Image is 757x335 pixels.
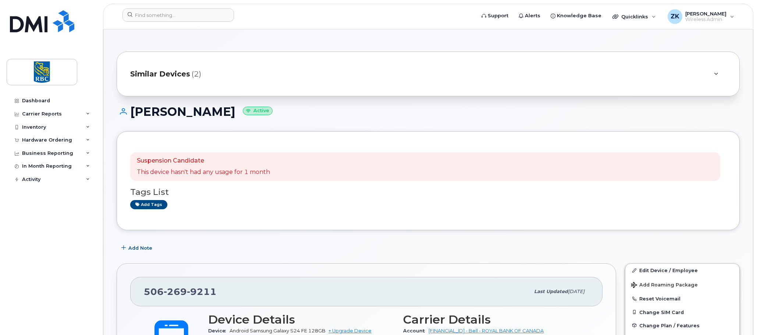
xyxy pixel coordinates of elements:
[568,289,584,294] span: [DATE]
[117,105,740,118] h1: [PERSON_NAME]
[128,245,152,252] span: Add Note
[639,322,700,328] span: Change Plan / Features
[625,264,739,277] a: Edit Device / Employee
[137,157,270,165] p: Suspension Candidate
[625,292,739,305] button: Reset Voicemail
[137,168,270,177] p: This device hasn't had any usage for 1 month
[130,188,726,197] h3: Tags List
[130,200,167,209] a: Add tags
[625,277,739,292] button: Add Roaming Package
[208,328,230,334] span: Device
[144,286,217,297] span: 506
[328,328,372,334] a: + Upgrade Device
[625,319,739,332] button: Change Plan / Features
[117,241,159,254] button: Add Note
[429,328,544,334] a: [FINANCIAL_ID] - Bell - ROYAL BANK OF CANADA
[192,69,201,79] span: (2)
[625,306,739,319] button: Change SIM Card
[130,69,190,79] span: Similar Devices
[208,313,394,326] h3: Device Details
[187,286,217,297] span: 9211
[631,282,698,289] span: Add Roaming Package
[164,286,187,297] span: 269
[534,289,568,294] span: Last updated
[243,107,273,115] small: Active
[230,328,326,334] span: Android Samsung Galaxy S24 FE 128GB
[403,313,589,326] h3: Carrier Details
[403,328,429,334] span: Account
